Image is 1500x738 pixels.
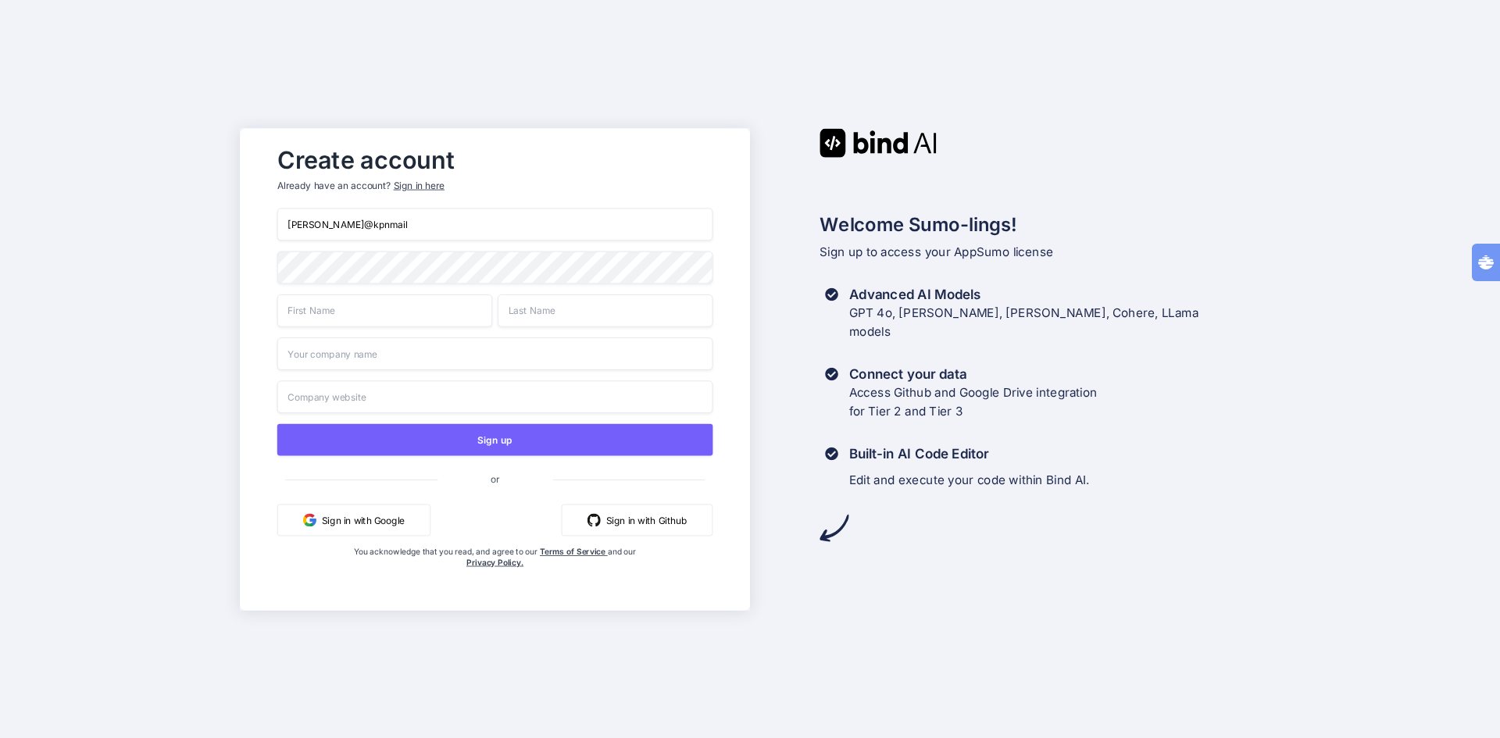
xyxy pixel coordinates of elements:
[466,557,523,567] a: Privacy Policy.
[303,513,316,526] img: google
[498,294,712,326] input: Last Name
[277,423,713,455] button: Sign up
[587,513,601,526] img: github
[562,504,713,536] button: Sign in with Github
[820,128,937,157] img: Bind AI logo
[540,546,608,556] a: Terms of Service
[849,383,1098,420] p: Access Github and Google Drive integration for Tier 2 and Tier 3
[277,208,713,241] input: Email
[820,210,1260,238] h2: Welcome Sumo-lings!
[849,471,1090,490] p: Edit and execute your code within Bind AI.
[277,149,713,170] h2: Create account
[849,285,1199,304] h3: Advanced AI Models
[277,380,713,413] input: Company website
[437,462,552,494] span: or
[849,444,1090,463] h3: Built-in AI Code Editor
[277,179,713,192] p: Already have an account?
[277,337,713,370] input: Your company name
[849,303,1199,340] p: GPT 4o, [PERSON_NAME], [PERSON_NAME], Cohere, LLama models
[849,365,1098,383] h3: Connect your data
[820,242,1260,261] p: Sign up to access your AppSumo license
[394,179,445,192] div: Sign in here
[350,546,641,599] div: You acknowledge that you read, and agree to our and our
[277,294,492,326] input: First Name
[277,504,430,536] button: Sign in with Google
[820,513,848,542] img: arrow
